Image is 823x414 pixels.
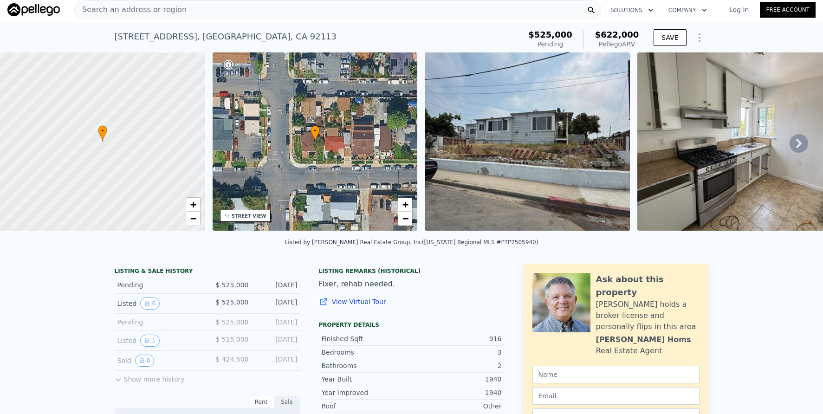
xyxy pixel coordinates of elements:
[319,297,505,306] a: View Virtual Tour
[319,321,505,329] div: Property details
[596,334,691,345] div: [PERSON_NAME] Homs
[596,273,700,299] div: Ask about this property
[319,267,505,275] div: Listing Remarks (Historical)
[398,212,412,226] a: Zoom out
[115,30,337,43] div: [STREET_ADDRESS] , [GEOGRAPHIC_DATA] , CA 92113
[690,28,709,47] button: Show Options
[274,396,300,408] div: Sale
[190,199,196,210] span: +
[215,298,248,306] span: $ 525,000
[595,39,639,49] div: Pellego ARV
[75,4,187,15] span: Search an address or region
[98,127,107,135] span: •
[256,298,298,310] div: [DATE]
[412,334,502,343] div: 916
[412,388,502,397] div: 1940
[595,30,639,39] span: $622,000
[322,401,412,411] div: Roof
[596,299,700,332] div: [PERSON_NAME] holds a broker license and personally flips in this area
[322,334,412,343] div: Finished Sqft
[322,348,412,357] div: Bedrooms
[412,401,502,411] div: Other
[98,125,107,142] div: •
[412,348,502,357] div: 3
[117,298,200,310] div: Listed
[140,335,160,347] button: View historical data
[256,355,298,367] div: [DATE]
[661,2,714,19] button: Company
[186,198,200,212] a: Zoom in
[311,127,320,135] span: •
[532,387,700,405] input: Email
[115,267,300,277] div: LISTING & SALE HISTORY
[398,198,412,212] a: Zoom in
[528,30,572,39] span: $525,000
[248,396,274,408] div: Rent
[285,239,538,246] div: Listed by [PERSON_NAME] Real Estate Group, Inc ([US_STATE] Regional MLS #PTP2505940)
[135,355,155,367] button: View historical data
[412,375,502,384] div: 1940
[319,278,505,290] div: Fixer, rehab needed.
[215,356,248,363] span: $ 424,500
[215,281,248,289] span: $ 525,000
[322,375,412,384] div: Year Built
[412,361,502,370] div: 2
[215,336,248,343] span: $ 525,000
[256,280,298,290] div: [DATE]
[718,5,760,14] a: Log In
[7,3,60,16] img: Pellego
[117,317,200,327] div: Pending
[186,212,200,226] a: Zoom out
[117,355,200,367] div: Sold
[256,335,298,347] div: [DATE]
[311,125,320,142] div: •
[654,29,686,46] button: SAVE
[532,366,700,383] input: Name
[596,345,662,356] div: Real Estate Agent
[140,298,160,310] button: View historical data
[603,2,661,19] button: Solutions
[117,280,200,290] div: Pending
[232,213,266,220] div: STREET VIEW
[402,213,408,224] span: −
[215,318,248,326] span: $ 525,000
[402,199,408,210] span: +
[425,52,630,231] img: Sale: 167369641 Parcel: 20468087
[528,39,572,49] div: Pending
[115,371,185,384] button: Show more history
[322,361,412,370] div: Bathrooms
[760,2,816,18] a: Free Account
[190,213,196,224] span: −
[117,335,200,347] div: Listed
[322,388,412,397] div: Year Improved
[256,317,298,327] div: [DATE]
